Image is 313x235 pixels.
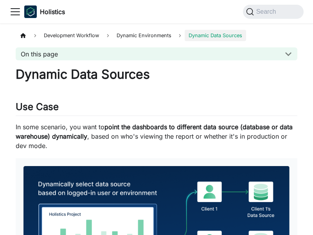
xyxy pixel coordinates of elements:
[16,122,297,150] p: In some scenario, you want to , based on who's viewing the report or whether it's in production o...
[40,30,103,41] span: Development Workflow
[254,8,281,15] span: Search
[16,67,297,82] h1: Dynamic Data Sources
[16,30,297,41] nav: Breadcrumbs
[9,6,21,18] button: Toggle navigation bar
[113,30,175,41] span: Dynamic Environments
[24,5,65,18] a: HolisticsHolisticsHolistics
[16,101,297,116] h2: Use Case
[16,47,297,60] button: On this page
[16,123,293,140] strong: point the dashboards to different data source (database or data warehouse) dynamically
[243,5,304,19] button: Search (Command+K)
[24,5,37,18] img: Holistics
[40,7,65,16] b: Holistics
[185,30,246,41] span: Dynamic Data Sources
[16,30,31,41] a: Home page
